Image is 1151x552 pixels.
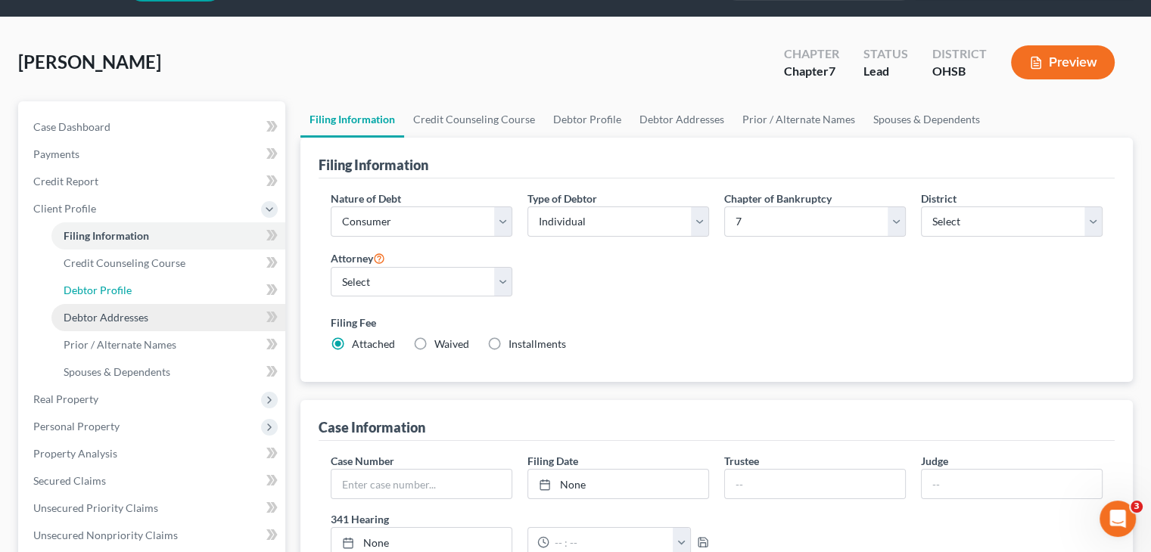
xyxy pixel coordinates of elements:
label: 341 Hearing [323,511,717,527]
div: Case Information [319,418,425,436]
div: Lead [863,63,908,80]
label: Filing Fee [331,315,1103,330]
a: Debtor Addresses [51,304,285,331]
div: OHSB [932,63,987,80]
a: Unsecured Priority Claims [21,495,285,522]
label: Type of Debtor [527,191,597,206]
div: Chapter [784,45,839,63]
span: Property Analysis [33,447,117,460]
span: Credit Report [33,175,98,188]
a: Property Analysis [21,440,285,467]
div: Status [863,45,908,63]
label: Trustee [724,453,759,469]
span: Filing Information [64,229,149,242]
label: Case Number [331,453,394,469]
span: Prior / Alternate Names [64,338,176,351]
a: Unsecured Nonpriority Claims [21,522,285,549]
a: Debtor Profile [544,101,630,138]
a: Spouses & Dependents [51,358,285,386]
span: Unsecured Priority Claims [33,501,158,514]
a: Spouses & Dependents [864,101,989,138]
a: Filing Information [300,101,404,138]
label: Attorney [331,249,385,267]
input: -- [725,470,905,498]
span: Client Profile [33,202,96,215]
span: Credit Counseling Course [64,256,185,269]
a: Secured Claims [21,467,285,495]
button: Preview [1011,45,1115,79]
span: Waived [434,337,469,350]
input: -- [922,470,1102,498]
span: Case Dashboard [33,120,110,133]
iframe: Intercom live chat [1100,501,1136,537]
span: Attached [352,337,395,350]
a: Debtor Addresses [630,101,733,138]
span: Secured Claims [33,474,106,487]
label: Chapter of Bankruptcy [724,191,832,206]
a: Filing Information [51,222,285,250]
div: District [932,45,987,63]
span: 7 [829,64,835,78]
a: Prior / Alternate Names [733,101,864,138]
label: District [921,191,957,206]
a: Debtor Profile [51,277,285,304]
a: Credit Counseling Course [404,101,544,138]
a: Payments [21,141,285,168]
a: Prior / Alternate Names [51,331,285,358]
a: Credit Counseling Course [51,250,285,277]
div: Chapter [784,63,839,80]
span: Personal Property [33,420,120,433]
label: Judge [921,453,948,469]
span: Installments [509,337,566,350]
span: Debtor Addresses [64,311,148,324]
label: Filing Date [527,453,578,469]
span: Spouses & Dependents [64,365,170,378]
span: Payments [33,147,79,160]
span: Debtor Profile [64,284,132,296]
a: Case Dashboard [21,113,285,141]
span: Real Property [33,392,98,405]
span: 3 [1131,501,1143,513]
a: None [528,470,708,498]
span: Unsecured Nonpriority Claims [33,529,178,541]
span: [PERSON_NAME] [18,51,161,73]
a: Credit Report [21,168,285,195]
input: Enter case number... [331,470,512,498]
label: Nature of Debt [331,191,401,206]
div: Filing Information [319,156,428,174]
